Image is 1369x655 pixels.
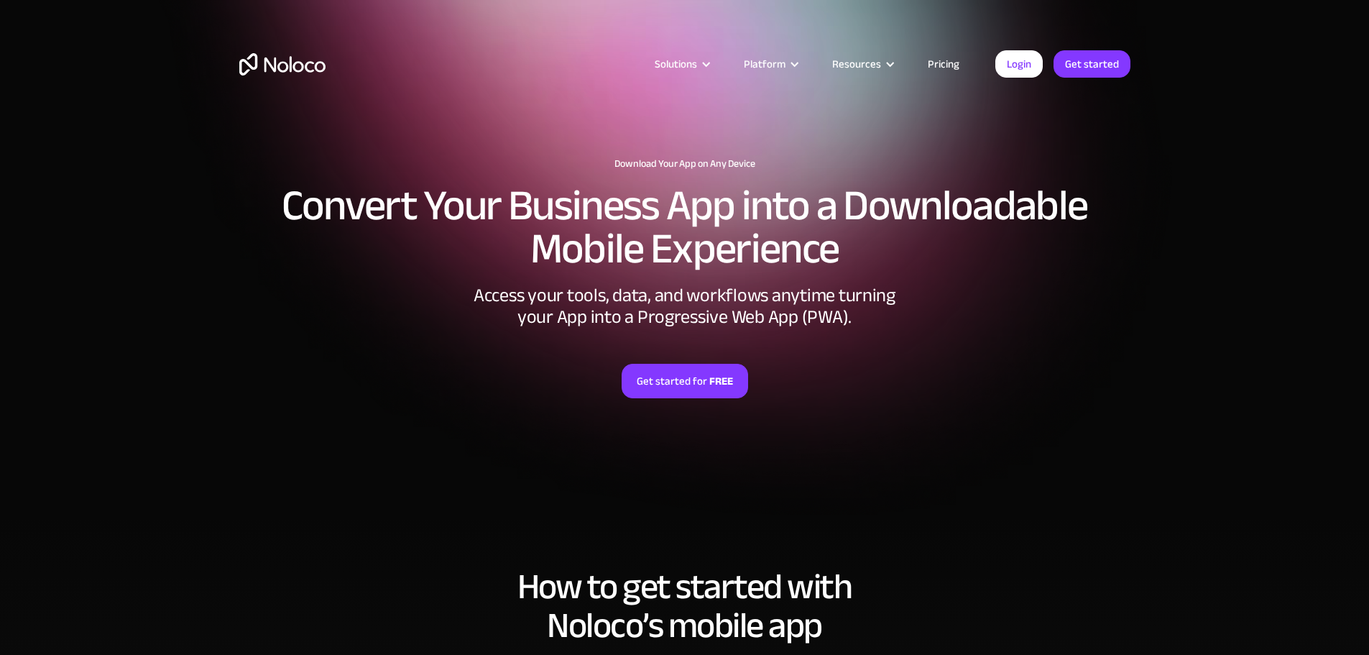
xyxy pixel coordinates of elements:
[239,184,1130,270] h2: Convert Your Business App into a Downloadable Mobile Experience
[814,55,910,73] div: Resources
[995,50,1043,78] a: Login
[239,53,326,75] a: home
[709,372,733,390] strong: FREE
[832,55,881,73] div: Resources
[726,55,814,73] div: Platform
[239,567,1130,645] h2: How to get started with Noloco’s mobile app
[622,364,748,398] a: Get started forFREE
[637,55,726,73] div: Solutions
[910,55,977,73] a: Pricing
[469,285,900,328] div: Access your tools, data, and workflows anytime turning your App into a Progressive Web App (PWA).
[744,55,785,73] div: Platform
[239,158,1130,170] h1: Download Your App on Any Device
[655,55,697,73] div: Solutions
[1054,50,1130,78] a: Get started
